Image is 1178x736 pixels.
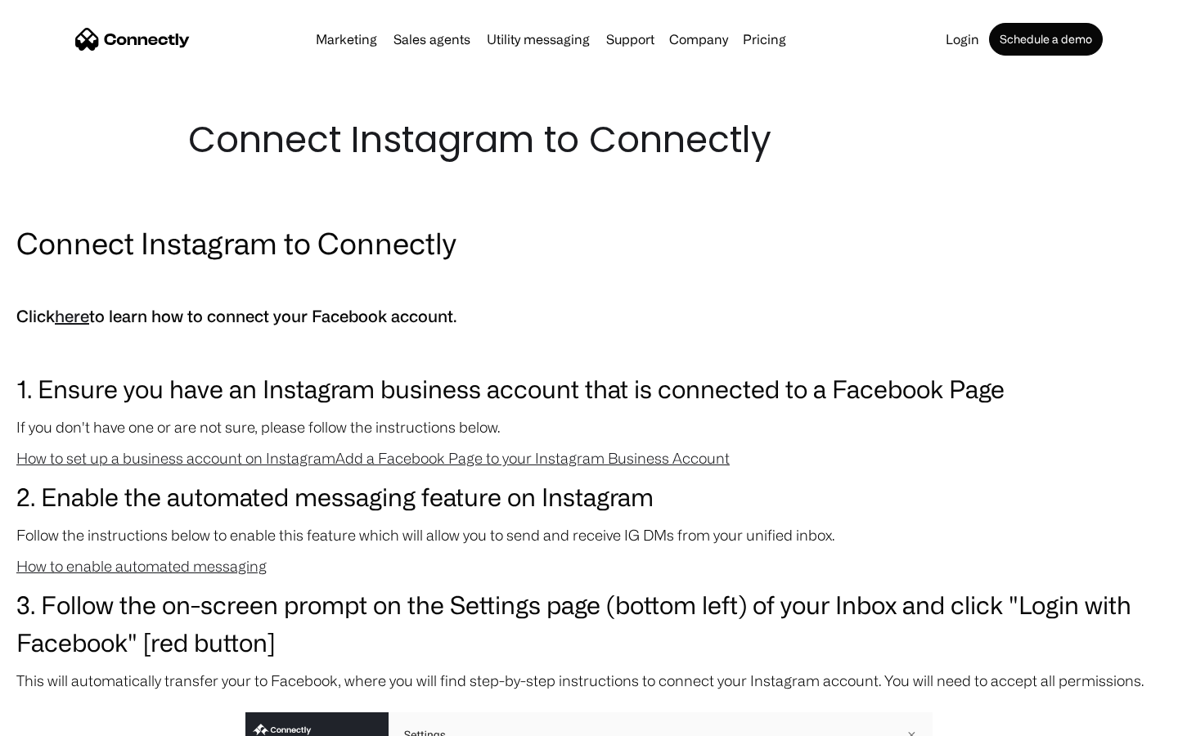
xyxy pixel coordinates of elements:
[16,415,1162,438] p: If you don't have one or are not sure, please follow the instructions below.
[16,558,267,574] a: How to enable automated messaging
[16,303,1162,330] h5: Click to learn how to connect your Facebook account.
[335,450,730,466] a: Add a Facebook Page to your Instagram Business Account
[16,586,1162,661] h3: 3. Follow the on-screen prompt on the Settings page (bottom left) of your Inbox and click "Login ...
[939,33,986,46] a: Login
[16,478,1162,515] h3: 2. Enable the automated messaging feature on Instagram
[16,707,98,730] aside: Language selected: English
[55,307,89,325] a: here
[16,272,1162,294] p: ‍
[387,33,477,46] a: Sales agents
[16,222,1162,263] h2: Connect Instagram to Connectly
[16,523,1162,546] p: Follow the instructions below to enable this feature which will allow you to send and receive IG ...
[16,370,1162,407] h3: 1. Ensure you have an Instagram business account that is connected to a Facebook Page
[989,23,1103,56] a: Schedule a demo
[16,339,1162,361] p: ‍
[736,33,793,46] a: Pricing
[188,114,990,165] h1: Connect Instagram to Connectly
[16,669,1162,692] p: This will automatically transfer your to Facebook, where you will find step-by-step instructions ...
[669,28,728,51] div: Company
[309,33,384,46] a: Marketing
[16,450,335,466] a: How to set up a business account on Instagram
[33,707,98,730] ul: Language list
[600,33,661,46] a: Support
[480,33,596,46] a: Utility messaging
